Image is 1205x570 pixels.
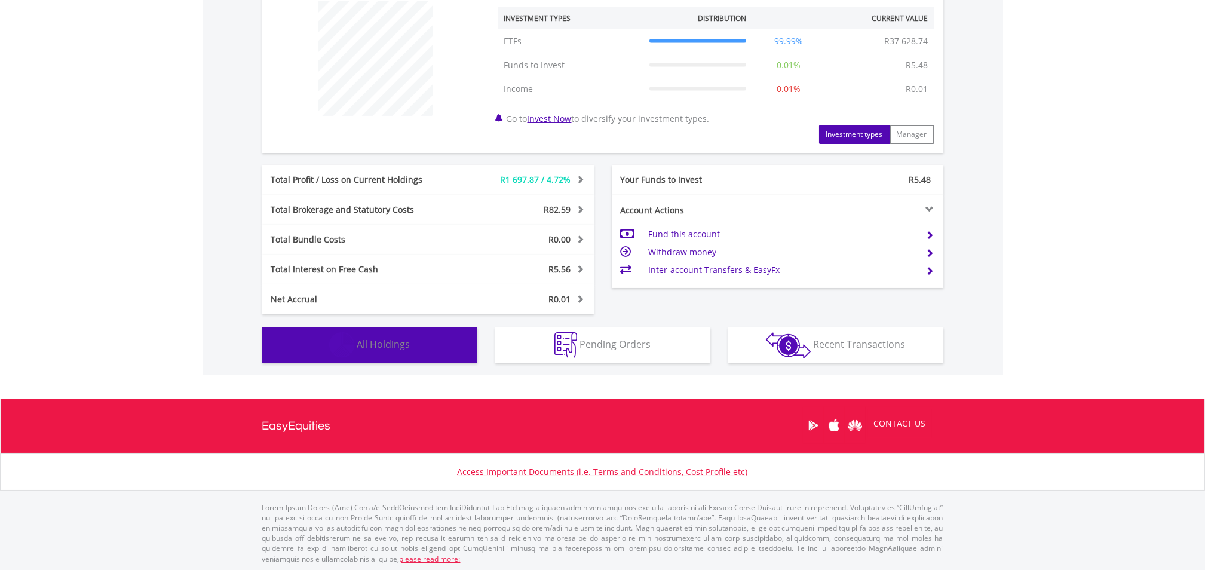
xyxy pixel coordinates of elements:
th: Current Value [825,7,934,29]
img: pending_instructions-wht.png [554,332,577,358]
button: All Holdings [262,327,477,363]
span: R5.56 [549,263,571,275]
div: Your Funds to Invest [612,174,778,186]
td: 99.99% [752,29,825,53]
td: Withdraw money [648,243,916,261]
a: Huawei [845,407,866,444]
p: Lorem Ipsum Dolors (Ame) Con a/e SeddOeiusmod tem InciDiduntut Lab Etd mag aliquaen admin veniamq... [262,502,943,564]
a: please read more: [400,554,461,564]
span: Recent Transactions [813,338,905,351]
div: Total Interest on Free Cash [262,263,456,275]
span: Pending Orders [579,338,651,351]
img: holdings-wht.png [329,332,355,358]
span: All Holdings [357,338,410,351]
td: Income [498,77,643,101]
a: EasyEquities [262,399,331,453]
td: R0.01 [900,77,934,101]
a: Apple [824,407,845,444]
span: R82.59 [544,204,571,215]
td: R5.48 [900,53,934,77]
button: Investment types [819,125,890,144]
a: Invest Now [528,113,572,124]
a: Access Important Documents (i.e. Terms and Conditions, Cost Profile etc) [458,466,748,477]
span: R1 697.87 / 4.72% [501,174,571,185]
span: R0.00 [549,234,571,245]
td: R37 628.74 [879,29,934,53]
td: ETFs [498,29,643,53]
div: Total Brokerage and Statutory Costs [262,204,456,216]
a: CONTACT US [866,407,934,440]
div: Net Accrual [262,293,456,305]
td: 0.01% [752,53,825,77]
td: Funds to Invest [498,53,643,77]
span: R0.01 [549,293,571,305]
td: 0.01% [752,77,825,101]
td: Fund this account [648,225,916,243]
div: Account Actions [612,204,778,216]
div: Distribution [698,13,746,23]
th: Investment Types [498,7,643,29]
button: Recent Transactions [728,327,943,363]
div: Total Bundle Costs [262,234,456,246]
td: Inter-account Transfers & EasyFx [648,261,916,279]
span: R5.48 [909,174,931,185]
div: Total Profit / Loss on Current Holdings [262,174,456,186]
button: Pending Orders [495,327,710,363]
img: transactions-zar-wht.png [766,332,811,358]
button: Manager [890,125,934,144]
a: Google Play [803,407,824,444]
